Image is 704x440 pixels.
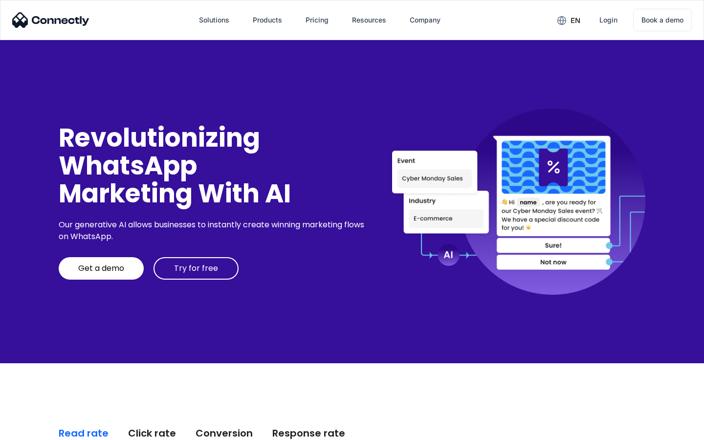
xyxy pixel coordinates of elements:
div: Try for free [174,264,218,273]
div: Conversion [196,426,253,440]
div: Response rate [272,426,345,440]
div: Revolutionizing WhatsApp Marketing With AI [59,124,368,208]
img: Connectly Logo [12,12,89,28]
div: Products [253,13,282,27]
div: Company [410,13,440,27]
a: Book a demo [633,9,692,31]
a: Login [592,8,625,32]
div: Login [599,13,617,27]
div: Read rate [59,426,109,440]
a: Try for free [154,257,239,280]
a: Pricing [298,8,336,32]
div: Pricing [306,13,329,27]
div: Resources [352,13,386,27]
div: Click rate [128,426,176,440]
div: Our generative AI allows businesses to instantly create winning marketing flows on WhatsApp. [59,219,368,242]
div: Get a demo [78,264,124,273]
a: Get a demo [59,257,144,280]
div: Solutions [199,13,229,27]
div: en [571,14,580,27]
